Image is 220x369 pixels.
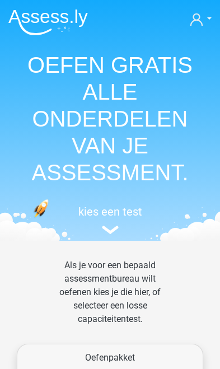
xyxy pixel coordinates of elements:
img: oefenen [33,199,65,239]
img: Assessly [8,9,88,35]
div: Als je voor een bepaald assessmentbureau wilt oefenen kies je die hier, of selecteer een losse ca... [43,259,178,339]
h5: kies een test [8,205,212,218]
a: kies een test [8,205,212,235]
img: assessment [102,226,119,234]
h1: OEFEN GRATIS ALLE ONDERDELEN VAN JE ASSESSMENT. [8,52,212,186]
